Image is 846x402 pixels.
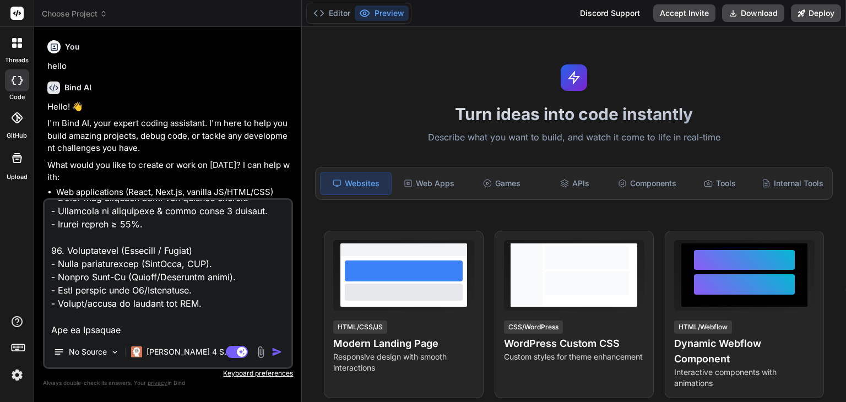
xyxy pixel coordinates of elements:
p: What would you like to create or work on [DATE]? I can help with: [47,159,291,184]
div: Websites [320,172,392,195]
label: GitHub [7,131,27,140]
p: Keyboard preferences [43,369,293,378]
div: Internal Tools [757,172,828,195]
img: attachment [254,346,267,358]
div: Games [467,172,537,195]
p: Responsive design with smooth interactions [333,351,474,373]
h6: You [65,41,80,52]
label: code [9,93,25,102]
div: Components [612,172,682,195]
p: [PERSON_NAME] 4 S.. [147,346,229,357]
button: Deploy [791,4,841,22]
button: Preview [355,6,409,21]
p: I'm Bind AI, your expert coding assistant. I'm here to help you build amazing projects, debug cod... [47,117,291,155]
h4: WordPress Custom CSS [504,336,644,351]
textarea: Loremipsum Dolorsita & Consectetur Adipisc Elitse (DOE) 6. Tempori Utlabor Etd Magnaaliqu Enimadm... [45,200,291,336]
span: Choose Project [42,8,107,19]
label: threads [5,56,29,65]
div: APIs [539,172,610,195]
img: Pick Models [110,347,120,357]
p: Interactive components with animations [674,367,815,389]
p: hello [47,60,291,73]
p: Describe what you want to build, and watch it come to life in real-time [308,131,839,145]
button: Accept Invite [653,4,715,22]
button: Editor [309,6,355,21]
h1: Turn ideas into code instantly [308,104,839,124]
div: CSS/WordPress [504,320,563,334]
h4: Modern Landing Page [333,336,474,351]
div: Discord Support [573,4,647,22]
label: Upload [7,172,28,182]
div: Web Apps [394,172,464,195]
p: Always double-check its answers. Your in Bind [43,378,293,388]
div: Tools [685,172,755,195]
div: HTML/Webflow [674,320,732,334]
img: Claude 4 Sonnet [131,346,142,357]
p: Hello! 👋 [47,101,291,113]
span: privacy [148,379,167,386]
div: HTML/CSS/JS [333,320,387,334]
p: Custom styles for theme enhancement [504,351,644,362]
p: No Source [69,346,107,357]
img: icon [272,346,283,357]
img: settings [8,366,26,384]
button: Download [722,4,784,22]
h4: Dynamic Webflow Component [674,336,815,367]
li: Web applications (React, Next.js, vanilla JS/HTML/CSS) [56,186,291,199]
h6: Bind AI [64,82,91,93]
